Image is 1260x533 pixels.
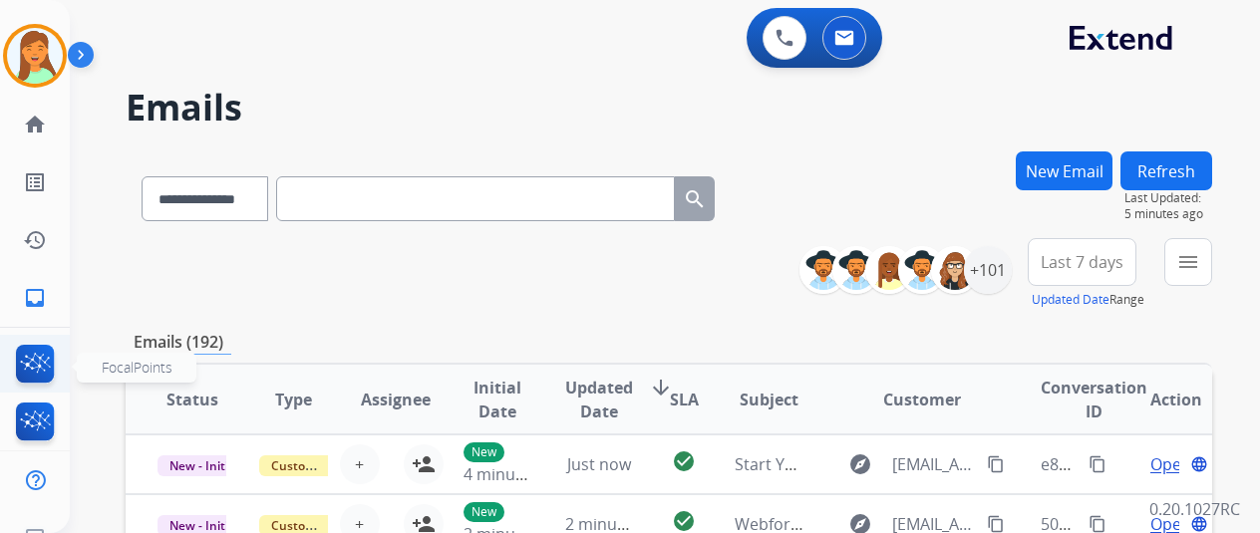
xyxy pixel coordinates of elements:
[126,88,1212,128] h2: Emails
[126,330,231,355] p: Emails (192)
[670,388,699,411] span: SLA
[102,358,172,377] span: FocalPoints
[157,455,250,476] span: New - Initial
[259,455,389,476] span: Customer Support
[565,376,633,423] span: Updated Date
[964,246,1012,294] div: +101
[1190,515,1208,533] mat-icon: language
[464,463,570,485] span: 4 minutes ago
[987,455,1005,473] mat-icon: content_copy
[987,515,1005,533] mat-icon: content_copy
[883,388,961,411] span: Customer
[892,452,975,476] span: [EMAIL_ADDRESS][DOMAIN_NAME]
[1028,238,1136,286] button: Last 7 days
[1032,291,1144,308] span: Range
[1176,250,1200,274] mat-icon: menu
[1110,365,1212,434] th: Action
[1041,376,1147,423] span: Conversation ID
[1190,455,1208,473] mat-icon: language
[672,509,696,533] mat-icon: check_circle
[740,388,798,411] span: Subject
[1120,151,1212,190] button: Refresh
[649,376,673,400] mat-icon: arrow_downward
[683,187,707,211] mat-icon: search
[355,452,364,476] span: +
[23,286,47,310] mat-icon: inbox
[23,113,47,136] mat-icon: home
[1041,258,1123,266] span: Last 7 days
[1089,455,1106,473] mat-icon: content_copy
[23,228,47,252] mat-icon: history
[166,388,218,411] span: Status
[1124,206,1212,222] span: 5 minutes ago
[567,453,631,475] span: Just now
[735,453,1002,475] span: Start Your Customers' Day Right 🌞
[340,444,380,484] button: +
[275,388,312,411] span: Type
[464,376,532,423] span: Initial Date
[464,502,504,522] p: New
[23,170,47,194] mat-icon: list_alt
[1089,515,1106,533] mat-icon: content_copy
[1149,497,1240,521] p: 0.20.1027RC
[1150,452,1191,476] span: Open
[361,388,431,411] span: Assignee
[848,452,872,476] mat-icon: explore
[412,452,436,476] mat-icon: person_add
[672,449,696,473] mat-icon: check_circle
[1032,292,1109,308] button: Updated Date
[7,28,63,84] img: avatar
[1016,151,1112,190] button: New Email
[464,442,504,462] p: New
[1124,190,1212,206] span: Last Updated:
